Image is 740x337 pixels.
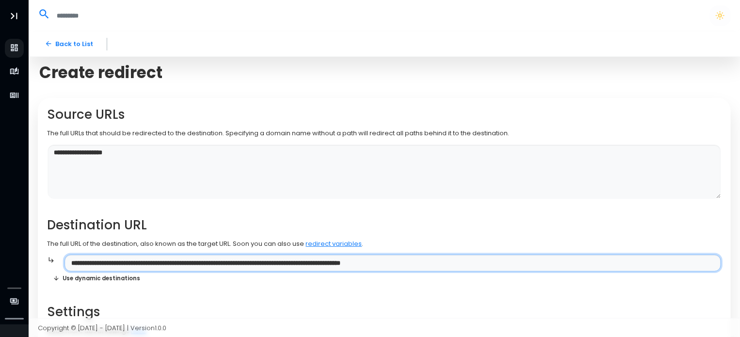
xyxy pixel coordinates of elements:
[48,128,722,138] p: The full URLs that should be redirected to the destination. Specifying a domain name without a pa...
[48,218,722,233] h2: Destination URL
[306,239,362,248] a: redirect variables
[48,305,722,320] h2: Settings
[5,7,23,25] button: Toggle Aside
[38,35,100,52] a: Back to List
[39,63,162,82] span: Create redirect
[48,107,722,122] h2: Source URLs
[48,239,722,249] p: The full URL of the destination, also known as the target URL. Soon you can also use .
[38,323,166,332] span: Copyright © [DATE] - [DATE] | Version 1.0.0
[48,272,146,286] button: Use dynamic destinations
